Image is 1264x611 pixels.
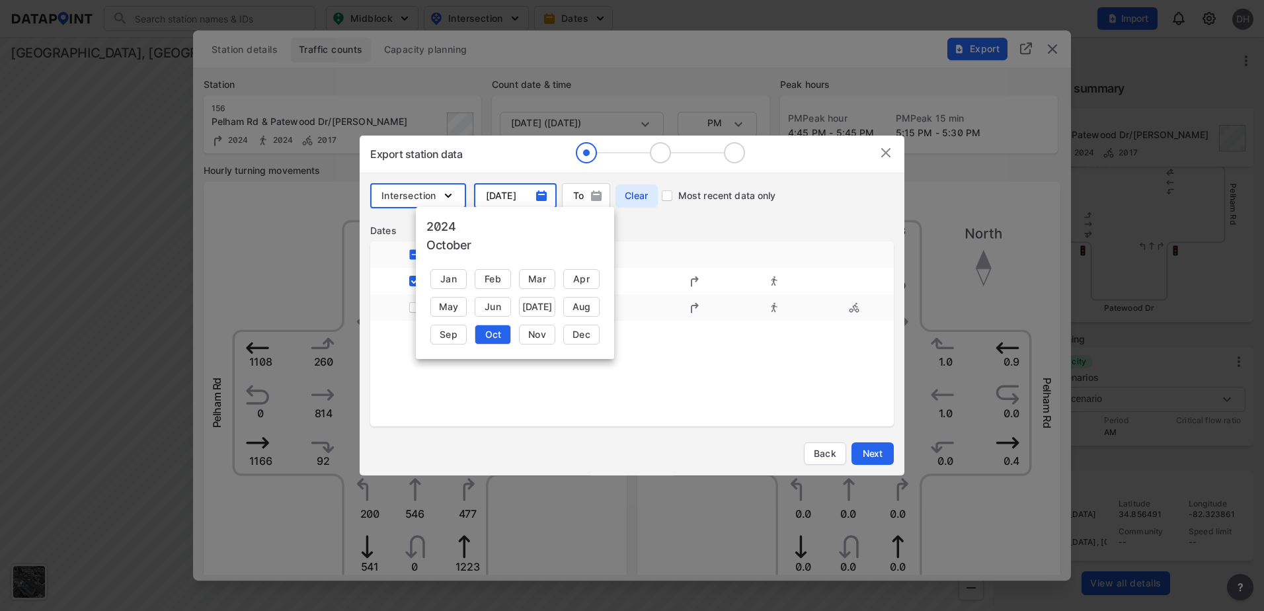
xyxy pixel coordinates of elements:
div: Nov [519,325,555,345]
div: [DATE] [519,297,555,317]
div: Aug [563,297,600,317]
div: Jan [430,269,467,289]
button: October [426,236,471,255]
div: Apr [563,269,600,289]
div: Jun [475,297,511,317]
button: 2024 [426,218,455,236]
div: Feb [475,269,511,289]
div: Mar [519,269,555,289]
div: Oct [475,325,511,345]
div: Sep [430,325,467,345]
div: Dec [563,325,600,345]
div: May [430,297,467,317]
